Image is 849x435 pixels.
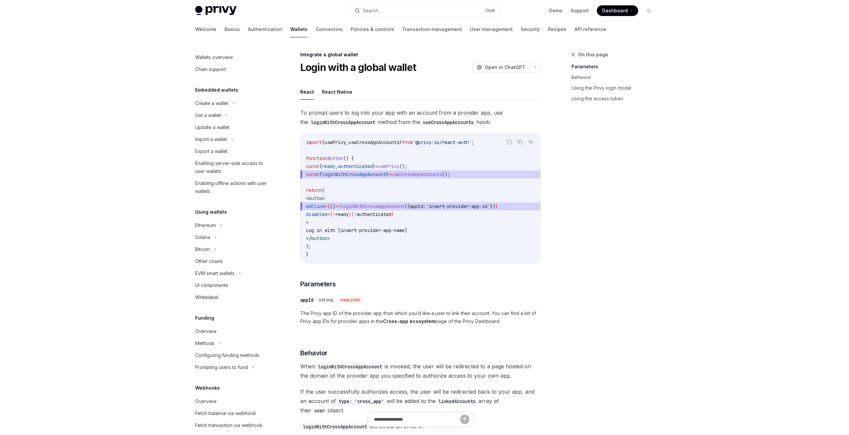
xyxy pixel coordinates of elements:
div: Ethereum [195,221,216,229]
h5: Using wallets [195,208,227,216]
img: light logo [195,6,237,15]
span: loginWithCrossAppAccount [322,171,386,177]
span: || [349,211,354,217]
span: button [309,195,325,201]
a: Fetch transaction via webhook [190,419,275,431]
a: Authentication [248,21,282,37]
span: { [319,171,322,177]
span: , [346,139,349,145]
div: Fetch balance via webhook [195,409,256,417]
code: user [312,407,328,414]
span: = [327,211,330,217]
span: Open in ChatGPT [485,64,525,71]
a: Welcome [195,21,217,37]
button: Search...CtrlK [350,5,499,17]
a: Fetch balance via webhook [190,407,275,419]
span: > [306,219,309,225]
span: ({ [405,203,410,209]
span: = [375,163,378,169]
a: Policies & controls [351,21,394,37]
span: Ctrl K [485,8,495,13]
a: Overview [190,395,275,407]
div: Fetch transaction via webhook [195,421,263,429]
button: Send message [460,415,469,424]
a: Behavior [571,72,660,83]
span: ! [333,211,335,217]
span: => [335,203,341,209]
span: On this page [578,51,608,59]
div: Prompting users to fund [195,363,248,371]
span: } [386,171,389,177]
span: If the user successfully authorizes access, the user will be redirected back to your app, and an ... [300,387,541,415]
span: </ [306,235,311,241]
span: Button [327,155,343,161]
a: API reference [574,21,606,37]
span: } [391,211,394,217]
span: authenticated [357,211,391,217]
button: Copy the contents from the code block [516,138,524,146]
div: Get a wallet [195,111,221,119]
a: Recipes [548,21,566,37]
span: } [306,251,309,257]
span: To prompt users to log into your app with an account from a provider app, use the method from the... [300,108,541,127]
div: Methods [195,339,215,347]
code: useCrossAppAccounts [420,119,476,126]
h1: Login with a global wallet [300,61,416,73]
a: Enabling server-side access to user wallets [190,157,275,177]
div: Import a wallet [195,135,227,143]
a: Whitelabel [190,291,275,303]
span: const [306,163,319,169]
a: Parameters [571,61,660,72]
button: Ask AI [526,138,535,146]
div: UI components [195,281,228,289]
a: Dashboard [597,5,638,16]
div: Configuring funding methods [195,351,259,359]
a: Support [570,7,589,14]
span: ! [354,211,357,217]
div: Overview [195,397,217,405]
span: Behavior [300,348,328,358]
span: }) [490,203,495,209]
span: { [327,203,330,209]
h5: Funding [195,314,214,322]
span: } [373,163,375,169]
div: required [338,297,362,303]
a: Wallets [290,21,308,37]
span: When is invoked, the user will be redirected to a page hosted on the domain of the provider app y... [300,362,541,380]
div: EVM smart wallets [195,269,235,277]
span: ); [306,243,311,249]
span: { [330,211,333,217]
a: Update a wallet [190,121,275,133]
span: > [327,235,330,241]
code: linkedAccounts [436,398,478,405]
button: React [300,84,314,100]
span: string [319,297,333,303]
span: { [319,163,322,169]
span: } [399,139,402,145]
strong: Cross-app ecosystem [383,318,435,324]
div: Solana [195,233,210,241]
span: Parameters [300,279,336,289]
button: Open in ChatGPT [472,62,529,73]
span: import [306,139,322,145]
button: React Native [322,84,352,100]
span: The Privy app ID of the provider app from which you’d like a user to link their account. You can ... [300,309,541,325]
code: loginWithCrossAppAccount [315,363,385,370]
span: = [325,203,327,209]
a: Overview [190,325,275,337]
span: from [402,139,413,145]
span: , [335,163,338,169]
div: Overview [195,327,217,335]
div: Enabling offline actions with user wallets [195,179,271,195]
a: Demo [549,7,562,14]
code: type: 'cross_app' [336,398,387,405]
a: Chain support [190,63,275,75]
span: usePrivy [325,139,346,145]
span: = [389,171,391,177]
a: Wallets overview [190,51,275,63]
div: appId [300,297,314,303]
span: ; [471,139,474,145]
span: authenticated [338,163,373,169]
a: Configuring funding methods [190,349,275,361]
span: button [311,235,327,241]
